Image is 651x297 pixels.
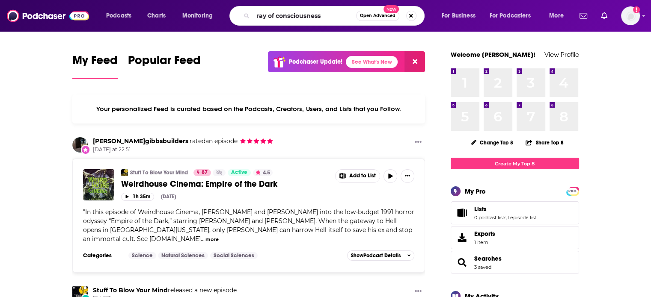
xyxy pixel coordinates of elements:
span: Active [231,168,247,177]
h3: released a new episode [93,286,237,294]
button: open menu [484,9,543,23]
span: Show Podcast Details [351,253,401,259]
span: Searches [451,251,579,274]
div: Search podcasts, credits, & more... [238,6,433,26]
button: Share Top 8 [525,134,564,151]
h3: Categories [83,252,122,259]
span: Popular Feed [128,53,201,73]
button: 1h 35m [121,193,154,201]
button: more [205,236,219,243]
a: Natural Sciences [158,252,208,259]
button: Show profile menu [621,6,640,25]
span: Charts [147,10,166,22]
a: 0 podcast lists [474,215,506,221]
span: rated [190,137,205,145]
span: Lists [474,205,487,213]
img: Weirdhouse Cinema: Empire of the Dark [83,169,114,200]
span: For Podcasters [490,10,531,22]
a: 87 [193,169,211,176]
span: New [383,5,399,13]
span: j.gibbsbuilders's Rating: 5 out of 5 [239,138,273,144]
button: Show More Button [411,137,425,148]
button: open menu [100,9,143,23]
button: open menu [436,9,486,23]
button: 4.5 [253,169,273,176]
a: Stuff To Blow Your Mind [130,169,188,176]
span: , [506,215,507,221]
span: 87 [202,168,208,177]
span: Weirdhouse Cinema: Empire of the Dark [121,179,277,189]
a: My Feed [72,53,118,79]
button: open menu [176,9,224,23]
div: New Rating [81,145,90,154]
a: See What's New [346,56,398,68]
span: an episode [188,137,238,145]
a: Popular Feed [128,53,201,79]
span: Open Advanced [360,14,395,18]
a: j.gibbsbuilders [93,137,188,145]
span: Exports [454,232,471,244]
a: Searches [454,256,471,268]
button: Change Top 8 [466,137,519,148]
span: Add to List [349,173,376,179]
a: View Profile [544,50,579,59]
span: In this episode of Weirdhouse Cinema, [PERSON_NAME] and [PERSON_NAME] into the low-budget 1991 ho... [83,208,414,243]
a: Show notifications dropdown [597,9,611,23]
button: Show More Button [336,170,380,182]
button: Show More Button [411,286,425,297]
a: Exports [451,226,579,249]
span: Monitoring [182,10,213,22]
p: Podchaser Update! [289,58,342,65]
input: Search podcasts, credits, & more... [253,9,356,23]
a: Searches [474,255,502,262]
span: My Feed [72,53,118,73]
a: 1 episode list [507,215,536,221]
a: Show notifications dropdown [576,9,591,23]
a: Lists [474,205,536,213]
span: For Business [442,10,476,22]
a: Welcome [PERSON_NAME]! [451,50,535,59]
span: Podcasts [106,10,131,22]
a: 3 saved [474,264,491,270]
span: 1 item [474,239,495,245]
div: [DATE] [161,194,176,200]
img: Stuff To Blow Your Mind [121,169,128,176]
button: Show More Button [401,169,414,183]
span: ... [201,235,205,243]
svg: Add a profile image [633,6,640,13]
span: Exports [474,230,495,238]
div: My Pro [465,187,486,195]
span: More [549,10,564,22]
a: Charts [142,9,171,23]
img: User Profile [621,6,640,25]
span: Lists [451,201,579,224]
span: PRO [568,188,578,194]
a: Science [128,252,156,259]
a: Weirdhouse Cinema: Empire of the Dark [121,179,329,189]
div: Your personalized Feed is curated based on the Podcasts, Creators, Users, and Lists that you Follow. [72,94,425,124]
a: Social Sciences [210,252,258,259]
button: ShowPodcast Details [347,250,415,261]
a: Active [228,169,251,176]
span: [DATE] at 22:51 [93,146,273,153]
a: Stuff To Blow Your Mind [93,286,168,294]
button: Open AdvancedNew [356,11,399,21]
a: PRO [568,188,578,194]
a: Lists [454,207,471,219]
img: j.gibbsbuilders [72,137,88,153]
img: Podchaser - Follow, Share and Rate Podcasts [7,8,89,24]
a: Create My Top 8 [451,158,579,169]
span: Logged in as Ashley_Beenen [621,6,640,25]
button: open menu [543,9,574,23]
span: " [83,208,414,243]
